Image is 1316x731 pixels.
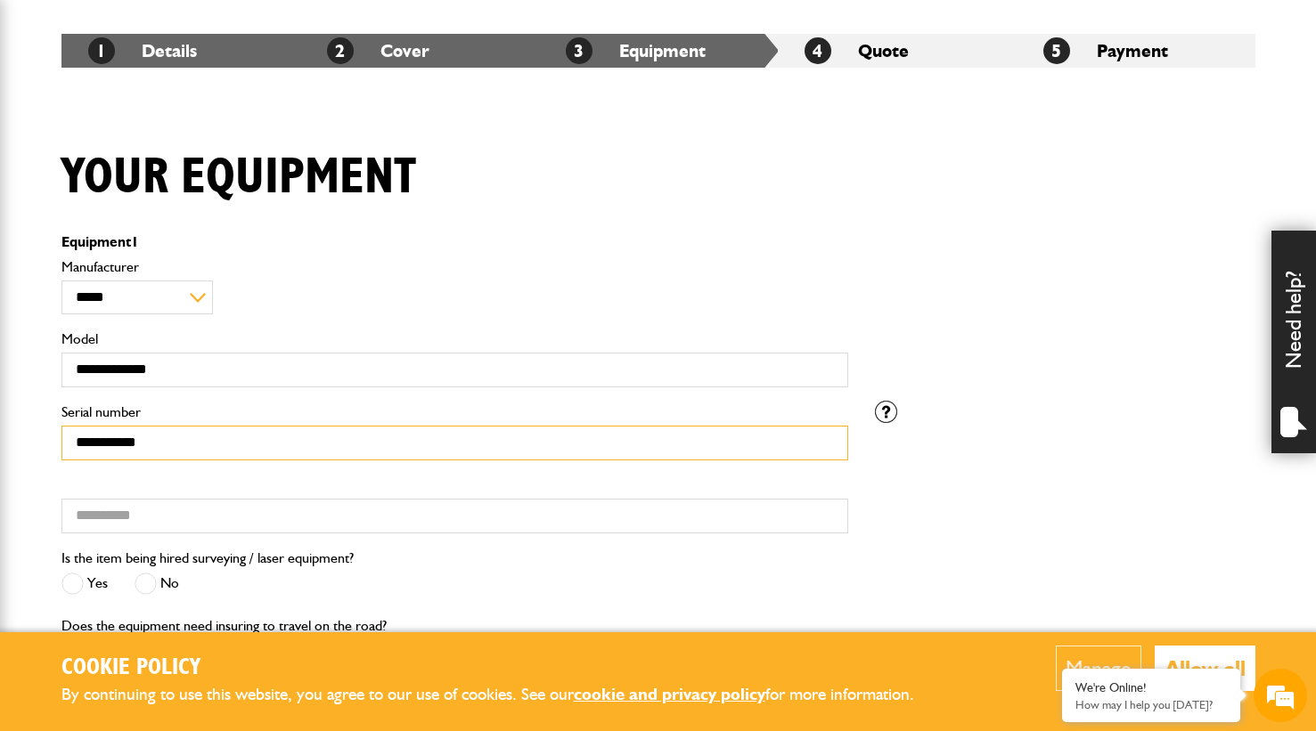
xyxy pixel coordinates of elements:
span: 1 [88,37,115,64]
h1: Your equipment [61,148,416,207]
span: 1 [131,233,139,250]
label: Model [61,332,848,346]
span: 3 [566,37,593,64]
div: We're Online! [1075,680,1227,695]
button: Allow all [1155,646,1255,691]
em: Start Chat [242,548,323,573]
input: Enter your email address [23,217,325,256]
li: Equipment [539,34,778,68]
a: cookie and privacy policy [574,684,765,704]
li: Payment [1017,34,1255,68]
label: Serial number [61,405,848,419]
img: d_20077148190_company_1631870298795_20077148190 [30,99,75,124]
span: 5 [1043,37,1070,64]
p: Equipment [61,235,848,249]
button: Manage [1056,646,1141,691]
span: 4 [805,37,831,64]
li: Quote [778,34,1017,68]
label: Manufacturer [61,260,848,274]
h2: Cookie Policy [61,654,944,682]
a: 1Details [88,40,197,61]
a: 2Cover [327,40,429,61]
div: Need help? [1271,231,1316,453]
div: Minimize live chat window [292,9,335,52]
textarea: Type your message and hit 'Enter' [23,322,325,533]
input: Enter your phone number [23,270,325,309]
p: How may I help you today? [1075,698,1227,711]
label: No [135,573,179,595]
label: Yes [61,573,108,595]
label: Is the item being hired surveying / laser equipment? [61,551,354,565]
span: 2 [327,37,354,64]
p: By continuing to use this website, you agree to our use of cookies. See our for more information. [61,681,944,709]
label: Does the equipment need insuring to travel on the road? [61,619,387,633]
div: Chat with us now [93,100,299,123]
input: Enter your last name [23,165,325,204]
